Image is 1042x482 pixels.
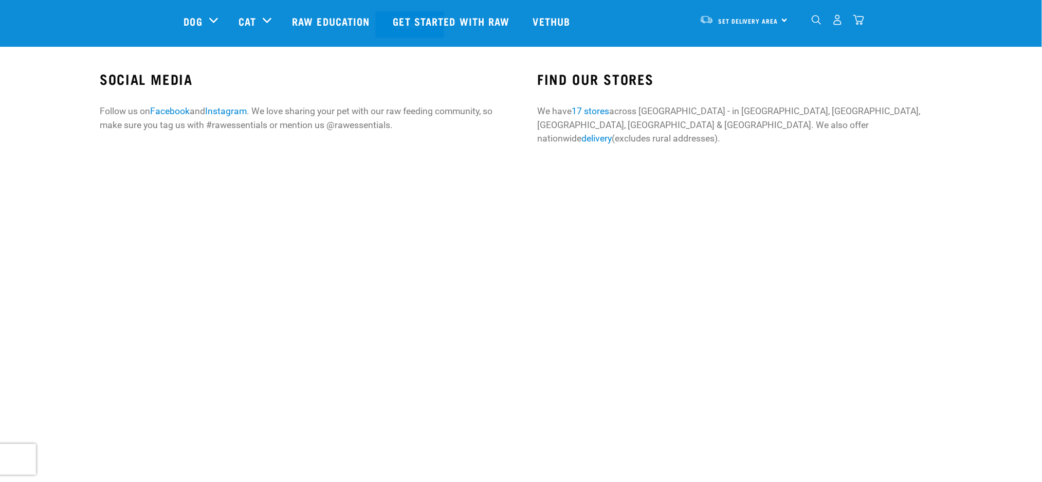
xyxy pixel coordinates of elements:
a: 17 stores [572,106,610,116]
img: home-icon-1@2x.png [812,15,821,25]
h3: FIND OUR STORES [538,71,942,87]
a: Raw Education [282,1,382,42]
a: Cat [239,13,256,29]
a: Dog [184,13,203,29]
a: delivery [582,133,612,144]
a: Get started with Raw [383,1,523,42]
h3: SOCIAL MEDIA [100,71,504,87]
img: user.png [832,14,843,25]
a: Instagram [205,106,247,116]
img: van-moving.png [700,15,714,24]
img: home-icon@2x.png [853,14,864,25]
p: We have across [GEOGRAPHIC_DATA] - in [GEOGRAPHIC_DATA], [GEOGRAPHIC_DATA], [GEOGRAPHIC_DATA], [G... [538,104,942,145]
span: Set Delivery Area [719,19,778,23]
p: Follow us on and . We love sharing your pet with our raw feeding community, so make sure you tag ... [100,104,504,132]
a: Facebook [150,106,190,116]
a: Vethub [523,1,583,42]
